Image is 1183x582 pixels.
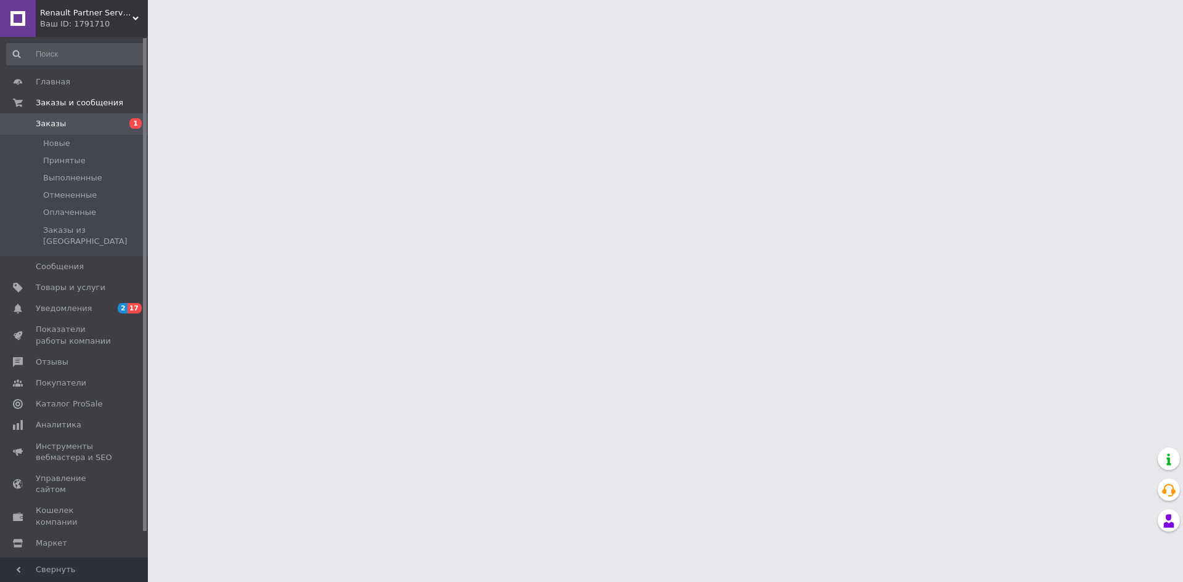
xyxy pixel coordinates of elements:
[36,505,114,527] span: Кошелек компании
[36,473,114,495] span: Управление сайтом
[43,190,97,201] span: Отмененные
[36,538,67,549] span: Маркет
[129,118,142,129] span: 1
[43,155,86,166] span: Принятые
[36,357,68,368] span: Отзывы
[36,419,81,430] span: Аналитика
[43,207,96,218] span: Оплаченные
[36,261,84,272] span: Сообщения
[36,378,86,389] span: Покупатели
[128,303,142,313] span: 17
[6,43,145,65] input: Поиск
[36,441,114,463] span: Инструменты вебмастера и SEO
[40,18,148,30] div: Ваш ID: 1791710
[43,172,102,184] span: Выполненные
[36,303,92,314] span: Уведомления
[43,225,144,247] span: Заказы из [GEOGRAPHIC_DATA]
[36,97,123,108] span: Заказы и сообщения
[36,118,66,129] span: Заказы
[118,303,128,313] span: 2
[36,76,70,87] span: Главная
[36,324,114,346] span: Показатели работы компании
[36,282,105,293] span: Товары и услуги
[43,138,70,149] span: Новые
[36,398,102,410] span: Каталог ProSale
[40,7,132,18] span: Renault Partner Service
